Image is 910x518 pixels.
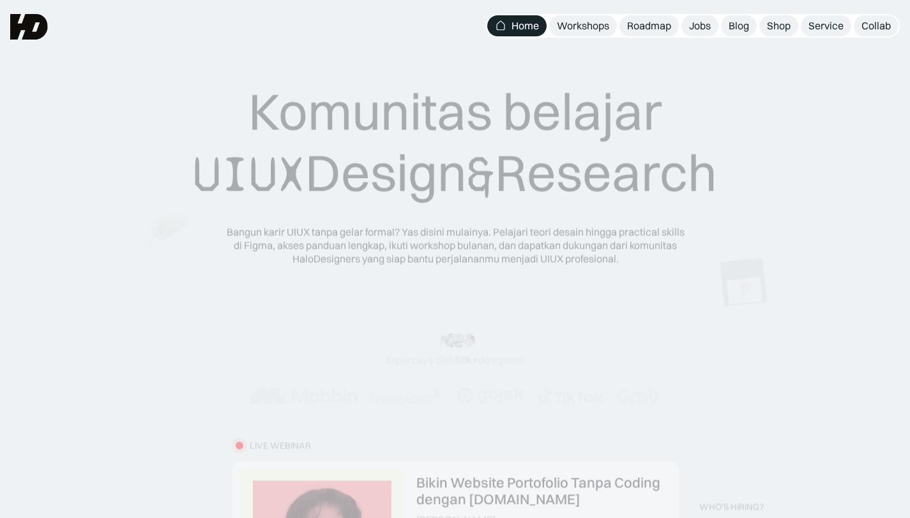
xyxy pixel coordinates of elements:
[225,225,685,265] div: Bangun karir UIUX tanpa gelar formal? Yas disini mulainya. Pelajari teori desain hingga practical...
[759,15,798,36] a: Shop
[729,19,749,33] div: Blog
[689,19,711,33] div: Jobs
[721,15,757,36] a: Blog
[549,15,617,36] a: Workshops
[467,144,495,205] span: &
[861,19,891,33] div: Collab
[699,502,764,513] div: WHO’S HIRING?
[455,353,478,366] span: 50k+
[619,15,679,36] a: Roadmap
[193,144,305,205] span: UIUX
[681,15,718,36] a: Jobs
[627,19,671,33] div: Roadmap
[250,440,311,451] div: LIVE WEBINAR
[386,353,524,367] div: Dipercaya oleh designers
[487,15,547,36] a: Home
[767,19,791,33] div: Shop
[808,19,844,33] div: Service
[193,80,717,205] div: Komunitas belajar Design Research
[801,15,851,36] a: Service
[512,19,539,33] div: Home
[854,15,899,36] a: Collab
[557,19,609,33] div: Workshops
